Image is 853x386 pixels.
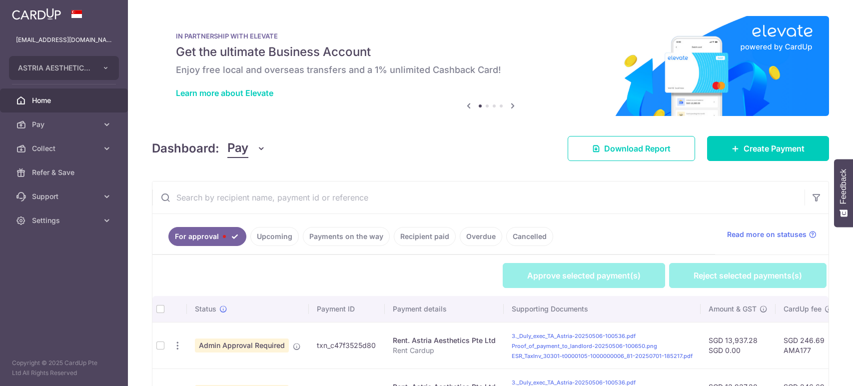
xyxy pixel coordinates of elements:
input: Search by recipient name, payment id or reference [152,181,805,213]
span: Support [32,191,98,201]
td: txn_c47f3525d80 [309,322,385,368]
a: Upcoming [250,227,299,246]
h6: Enjoy free local and overseas transfers and a 1% unlimited Cashback Card! [176,64,805,76]
h5: Get the ultimate Business Account [176,44,805,60]
p: IN PARTNERSHIP WITH ELEVATE [176,32,805,40]
a: 3._Duly_exec_TA_Astria-20250506-100536.pdf [512,379,636,386]
span: Pay [227,139,248,158]
th: Payment ID [309,296,385,322]
h4: Dashboard: [152,139,219,157]
a: Download Report [568,136,695,161]
button: Feedback - Show survey [834,159,853,227]
img: CardUp [12,8,61,20]
p: Rent Cardup [393,345,496,355]
a: Proof_of_payment_to_landlord-20250506-100650.png [512,342,657,349]
img: Renovation banner [152,16,829,116]
a: ESR_TaxInv_30301-t0000105-1000000006_81-20250701-185217.pdf [512,352,693,359]
th: Supporting Documents [504,296,701,322]
span: ASTRIA AESTHETICS PTE. LTD. [18,63,92,73]
div: Rent. Astria Aesthetics Pte Ltd [393,335,496,345]
span: Admin Approval Required [195,338,289,352]
span: Settings [32,215,98,225]
p: [EMAIL_ADDRESS][DOMAIN_NAME] [16,35,112,45]
a: Recipient paid [394,227,456,246]
span: Pay [32,119,98,129]
span: Download Report [604,142,671,154]
button: ASTRIA AESTHETICS PTE. LTD. [9,56,119,80]
span: Status [195,304,216,314]
span: Home [32,95,98,105]
a: Payments on the way [303,227,390,246]
span: Read more on statuses [727,229,807,239]
span: Amount & GST [709,304,757,314]
td: SGD 246.69 AMA177 [776,322,841,368]
span: Refer & Save [32,167,98,177]
span: Create Payment [744,142,805,154]
a: Overdue [460,227,502,246]
a: Create Payment [707,136,829,161]
th: Payment details [385,296,504,322]
a: Learn more about Elevate [176,88,273,98]
span: CardUp fee [784,304,822,314]
td: SGD 13,937.28 SGD 0.00 [701,322,776,368]
a: 3._Duly_exec_TA_Astria-20250506-100536.pdf [512,332,636,339]
a: For approval [168,227,246,246]
span: Feedback [839,169,848,204]
span: Collect [32,143,98,153]
a: Cancelled [506,227,553,246]
button: Pay [227,139,266,158]
a: Read more on statuses [727,229,817,239]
